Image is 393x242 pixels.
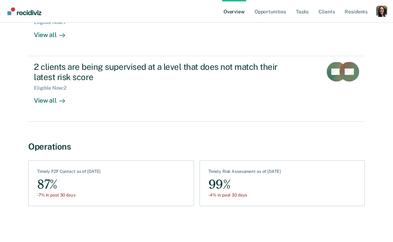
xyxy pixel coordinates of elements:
div: Timely F2F Contact as of [DATE] [37,169,101,177]
div: 87% [37,177,101,193]
div: -4% in past 30 days [208,193,281,198]
div: -7% in past 30 days [37,193,101,198]
div: View all [34,25,73,39]
div: View all [34,91,73,104]
div: 2 clients are being supervised at a level that does not match their latest risk score [34,62,282,82]
div: 99% [208,177,281,193]
div: Eligible Now : 2 [34,85,72,91]
div: Timely Risk Assessment as of [DATE] [208,169,281,177]
img: Recidiviz [7,7,41,15]
button: Profile dropdown button [376,6,387,17]
div: Operations [28,141,365,152]
a: 2 clients are being supervised at a level that does not match their latest risk scoreEligible Now... [28,56,365,122]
